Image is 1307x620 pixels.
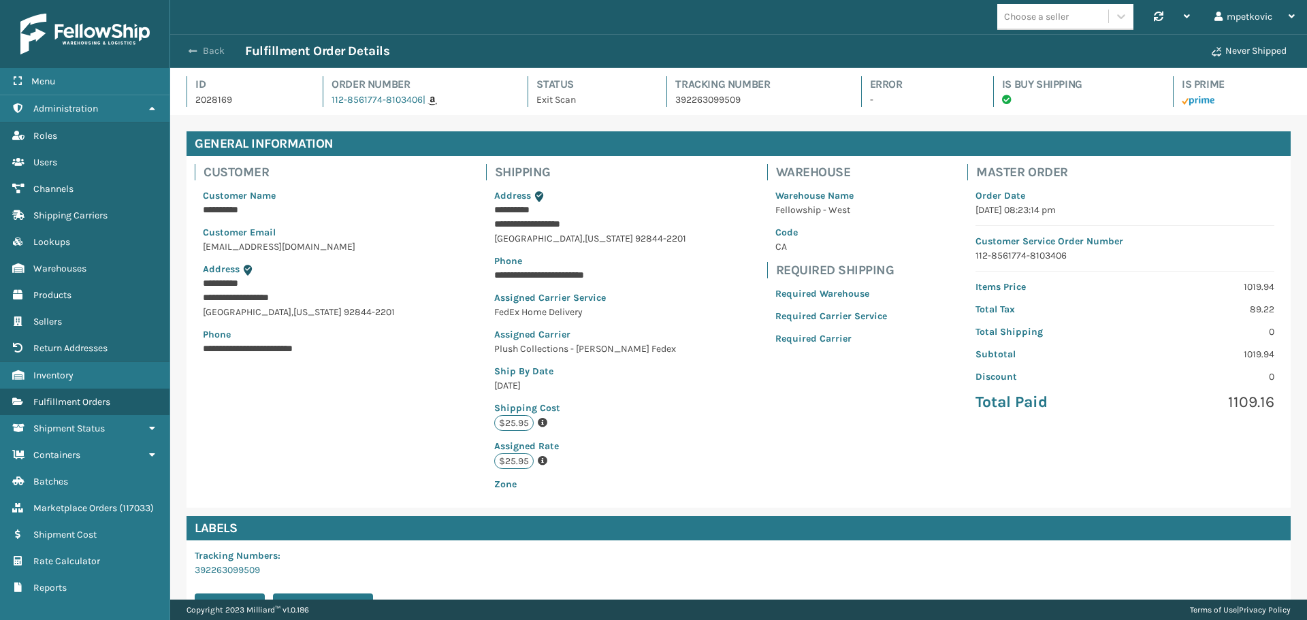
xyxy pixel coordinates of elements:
p: Order Date [975,189,1274,203]
span: Roles [33,130,57,142]
h4: Status [536,76,642,93]
span: Sellers [33,316,62,327]
span: Address [494,190,531,201]
a: Privacy Policy [1239,605,1291,615]
p: Total Tax [975,302,1116,316]
p: FedEx Home Delivery [494,305,686,319]
span: Shipment Status [33,423,105,434]
p: $25.95 [494,453,534,469]
span: [GEOGRAPHIC_DATA] [203,306,291,318]
span: [GEOGRAPHIC_DATA] [494,233,583,244]
span: ( 117033 ) [119,502,154,514]
span: , [583,233,585,244]
button: Back [182,45,245,57]
h4: Error [870,76,969,93]
p: CA [775,240,887,254]
p: Plush Collections - [PERSON_NAME] Fedex [494,342,686,356]
h4: Is Buy Shipping [1002,76,1148,93]
a: Terms of Use [1190,605,1237,615]
p: Warehouse Name [775,189,887,203]
span: Products [33,289,71,301]
h4: Is Prime [1182,76,1291,93]
p: 1109.16 [1133,392,1274,412]
p: Total Paid [975,392,1116,412]
span: Address [203,263,240,275]
span: 92844-2201 [635,233,686,244]
p: 1019.94 [1133,347,1274,361]
span: Users [33,157,57,168]
p: 392263099509 [675,93,836,107]
p: Phone [203,327,405,342]
p: Required Carrier [775,331,887,346]
p: Exit Scan [536,93,642,107]
p: 0 [1133,325,1274,339]
p: Total Shipping [975,325,1116,339]
p: Phone [494,254,686,268]
p: 2028169 [195,93,298,107]
div: Choose a seller [1004,10,1069,24]
span: Administration [33,103,98,114]
span: Menu [31,76,55,87]
h3: Fulfillment Order Details [245,43,389,59]
p: Copyright 2023 Milliard™ v 1.0.186 [187,600,309,620]
h4: Id [195,76,298,93]
p: Required Warehouse [775,287,887,301]
p: Subtotal [975,347,1116,361]
h4: General Information [187,131,1291,156]
button: Never Shipped [1204,37,1295,65]
p: 1019.94 [1133,280,1274,294]
span: Shipment Cost [33,529,97,540]
h4: Order Number [332,76,503,93]
p: Assigned Carrier Service [494,291,686,305]
h4: Tracking Number [675,76,836,93]
p: Required Carrier Service [775,309,887,323]
span: Tracking Numbers : [195,550,280,561]
p: Ship By Date [494,364,686,378]
p: Zone [494,477,686,491]
span: Warehouses [33,263,86,274]
a: 392263099509 [195,564,260,576]
span: [US_STATE] [585,233,633,244]
p: - [870,93,969,107]
p: Assigned Carrier [494,327,686,342]
span: Rate Calculator [33,555,100,567]
p: $25.95 [494,415,534,431]
span: 92844-2201 [344,306,395,318]
a: | [423,94,437,105]
span: Return Addresses [33,342,108,354]
h4: Master Order [976,164,1282,180]
p: 89.22 [1133,302,1274,316]
i: Never Shipped [1212,47,1221,56]
p: Customer Email [203,225,405,240]
span: [US_STATE] [293,306,342,318]
p: [DATE] 08:23:14 pm [975,203,1274,217]
p: Fellowship - West [775,203,887,217]
p: Discount [975,370,1116,384]
button: Print Label [195,593,265,618]
span: Lookups [33,236,70,248]
span: Shipping Carriers [33,210,108,221]
span: Inventory [33,370,74,381]
span: Channels [33,183,74,195]
p: Code [775,225,887,240]
p: Assigned Rate [494,439,686,453]
span: Fulfillment Orders [33,396,110,408]
span: , [291,306,293,318]
div: | [1190,600,1291,620]
span: Containers [33,449,80,461]
p: [DATE] [494,378,686,393]
span: | [423,94,425,105]
img: logo [20,14,150,54]
h4: Labels [187,516,1291,540]
p: Items Price [975,280,1116,294]
span: Batches [33,476,68,487]
p: Shipping Cost [494,401,686,415]
p: 112-8561774-8103406 [975,248,1274,263]
h4: Shipping [495,164,694,180]
p: Customer Service Order Number [975,234,1274,248]
h4: Warehouse [776,164,895,180]
h4: Customer [204,164,413,180]
span: Reports [33,582,67,593]
p: [EMAIL_ADDRESS][DOMAIN_NAME] [203,240,405,254]
a: 112-8561774-8103406 [332,94,423,105]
